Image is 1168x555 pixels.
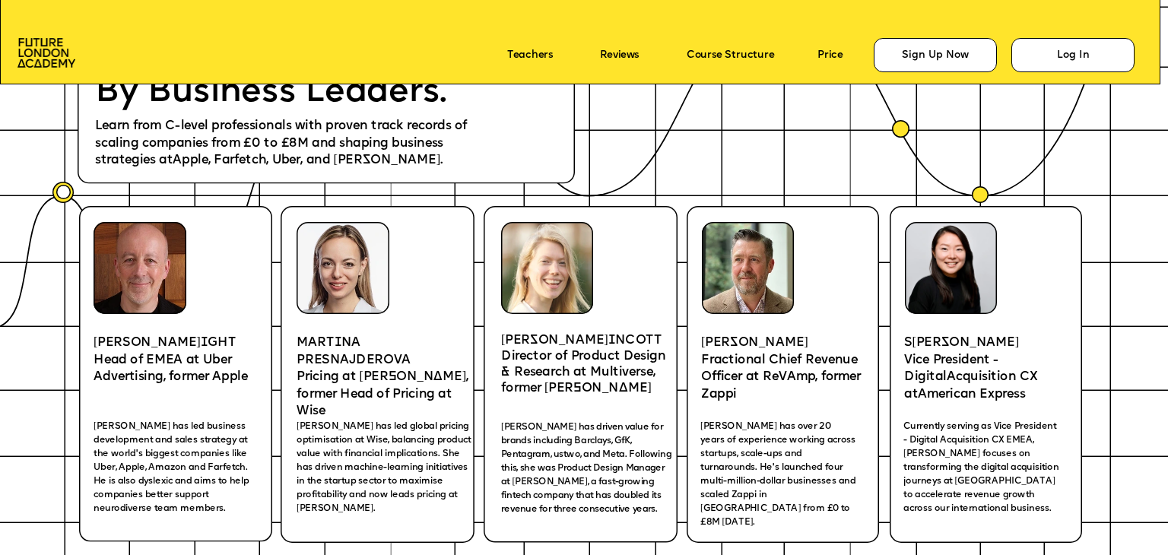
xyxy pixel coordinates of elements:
[95,118,491,170] p: Learn from C-level professionals with proven track records of scaling companies from £0 to £8M an...
[918,388,927,401] span: A
[173,154,443,167] span: Apple, Farfetch, Uber, and [PERSON_NAME].
[17,38,76,68] img: image-aac980e9-41de-4c2d-a048-f29dd30a0068.png
[94,337,201,350] span: [PERSON_NAME]
[297,369,469,420] p: Pricing at [PERSON_NAME], former Head of Pricing at Wise
[297,422,474,513] span: [PERSON_NAME] has led global pricing optimisation at Wise, balancing product value with financial...
[94,354,248,383] span: Head of EMEA at Uber Advertising, former Apple
[817,49,843,61] a: Price
[904,337,912,350] span: S
[904,351,1071,403] p: Vice President - Digital cquisition CX at merican Express
[786,371,795,384] span: A
[501,349,678,397] p: Director of Product Design & Research at Multiverse, former [PERSON_NAME]
[501,335,608,347] span: [PERSON_NAME]
[501,423,674,514] span: [PERSON_NAME] has driven value for brands including Barclays, GfK, Pentagram, ustwo, and Meta. Fo...
[903,422,1061,513] span: Currently serving as Vice President - Digital Acquisition CX EMEA, [PERSON_NAME] focuses on trans...
[201,337,208,350] span: I
[912,337,1019,350] span: [PERSON_NAME]
[687,49,775,61] a: Course Structure
[94,422,251,513] span: [PERSON_NAME] has led business development and sales strategy at the world's biggest companies li...
[507,49,553,61] a: Teachers
[335,337,341,350] span: I
[700,422,858,527] span: [PERSON_NAME] has over 20 years of experience working across startups, scale-ups and turnarounds....
[701,337,808,350] span: [PERSON_NAME]
[297,337,335,350] span: MART
[208,337,236,350] span: GHT
[701,351,865,403] p: Fractional Chief Revenue Officer at ReV mp, former Zappi
[614,335,662,347] span: NCOTT
[946,371,955,384] span: A
[600,49,639,61] a: Reviews
[95,72,476,113] p: By Business Leaders.
[608,335,614,347] span: I
[297,337,411,366] span: NA PRESNAJDEROVA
